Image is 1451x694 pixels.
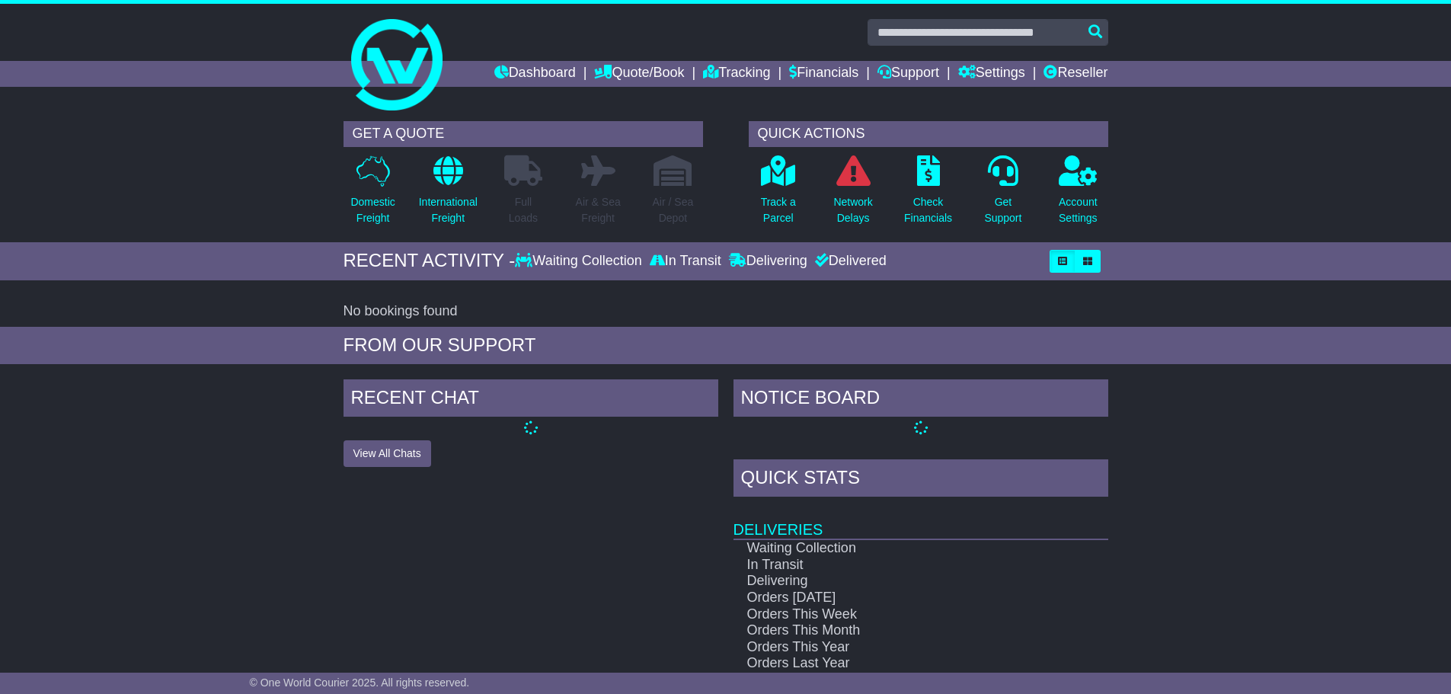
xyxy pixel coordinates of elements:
div: RECENT ACTIVITY - [344,250,516,272]
div: NOTICE BOARD [733,379,1108,421]
div: FROM OUR SUPPORT [344,334,1108,357]
a: InternationalFreight [418,155,478,235]
div: Delivered [811,253,887,270]
td: In Transit [733,557,1054,574]
div: In Transit [646,253,725,270]
div: Waiting Collection [515,253,645,270]
a: Financials [789,61,858,87]
td: Orders This Month [733,622,1054,639]
a: AccountSettings [1058,155,1098,235]
td: Deliveries [733,501,1108,539]
p: Network Delays [833,194,872,226]
p: Check Financials [904,194,952,226]
p: Get Support [984,194,1021,226]
a: Dashboard [494,61,576,87]
p: Account Settings [1059,194,1098,226]
a: DomesticFreight [350,155,395,235]
a: CheckFinancials [903,155,953,235]
a: NetworkDelays [833,155,873,235]
button: View All Chats [344,440,431,467]
div: QUICK ACTIONS [749,121,1108,147]
p: Track a Parcel [761,194,796,226]
td: Orders Last Year [733,655,1054,672]
span: © One World Courier 2025. All rights reserved. [250,676,470,689]
td: Waiting Collection [733,539,1054,557]
a: GetSupport [983,155,1022,235]
a: Quote/Book [594,61,684,87]
a: Reseller [1044,61,1107,87]
p: Domestic Freight [350,194,395,226]
a: Settings [958,61,1025,87]
p: International Freight [419,194,478,226]
td: Delivering [733,573,1054,590]
td: Orders This Week [733,606,1054,623]
td: Orders This Year [733,639,1054,656]
a: Track aParcel [760,155,797,235]
p: Air & Sea Freight [576,194,621,226]
div: GET A QUOTE [344,121,703,147]
p: Full Loads [504,194,542,226]
a: Tracking [703,61,770,87]
div: No bookings found [344,303,1108,320]
p: Air / Sea Depot [653,194,694,226]
div: Delivering [725,253,811,270]
a: Support [877,61,939,87]
div: RECENT CHAT [344,379,718,421]
div: Quick Stats [733,459,1108,501]
td: Orders [DATE] [733,590,1054,606]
